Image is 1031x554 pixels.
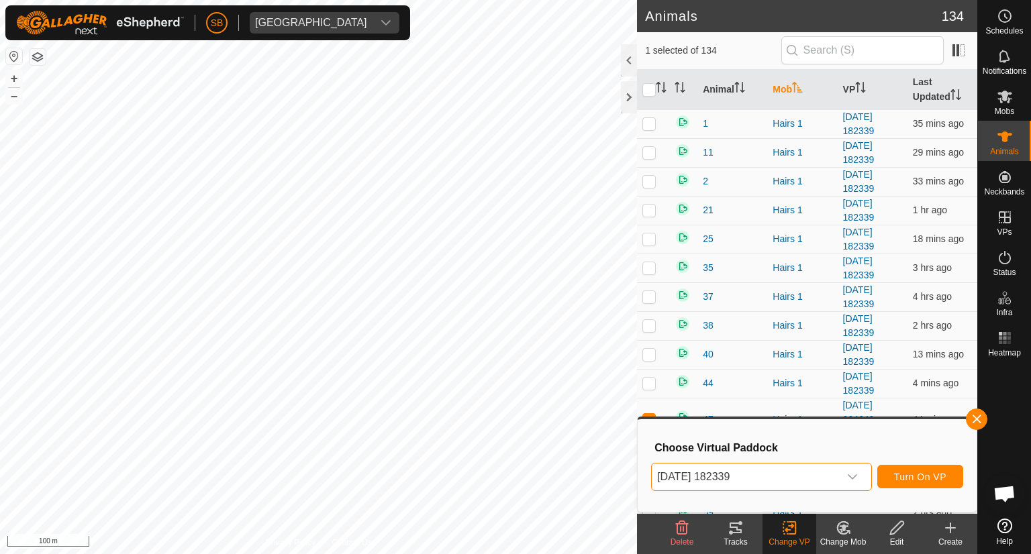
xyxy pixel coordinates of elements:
div: Hairs 1 [773,117,832,131]
a: [DATE] 182339 [843,198,875,223]
div: Hairs 1 [773,412,832,427]
button: Reset Map [6,48,22,64]
span: 25 [703,232,714,246]
div: Tracks [709,536,763,548]
span: Neckbands [984,188,1024,196]
div: Change VP [763,536,816,548]
img: returning on [675,287,691,303]
img: Gallagher Logo [16,11,184,35]
img: returning on [675,172,691,188]
span: SB [211,16,224,30]
span: Notifications [983,67,1026,75]
a: [DATE] 182339 [843,371,875,396]
img: returning on [675,143,691,159]
span: 47 [703,412,714,427]
span: 38 [703,319,714,333]
img: returning on [675,316,691,332]
span: Heatmap [988,349,1021,357]
div: Edit [870,536,924,548]
div: Hairs 1 [773,232,832,246]
span: Help [996,537,1013,545]
span: Infra [996,309,1012,317]
a: Contact Us [332,537,371,549]
a: [DATE] 064640-VP002 [843,400,877,439]
div: Hairs 1 [773,146,832,160]
span: 2 Oct 2025, 10:00 am [913,176,964,186]
img: returning on [675,258,691,274]
span: 11 [703,146,714,160]
a: [DATE] 182339 [843,256,875,280]
img: returning on [675,409,691,425]
th: Animal [697,70,767,110]
span: 1 [703,117,708,131]
span: 2 Oct 2025, 9:58 am [913,118,964,129]
div: Open chat [985,474,1025,514]
span: Delete [671,537,694,547]
span: 2 Oct 2025, 6:16 am [913,291,952,302]
a: [DATE] 182339 [843,169,875,194]
span: 2 Oct 2025, 10:29 am [913,378,959,388]
input: Search (S) [781,36,944,64]
span: VPs [997,228,1012,236]
button: Turn On VP [877,465,963,488]
span: Turn On VP [894,472,946,482]
p-sorticon: Activate to sort [675,84,685,95]
span: Mobs [995,107,1014,115]
th: Last Updated [907,70,977,110]
span: 2 Oct 2025, 9:04 am [913,205,947,215]
span: 44 [703,376,714,390]
span: 1 selected of 134 [645,44,781,58]
span: Status [993,268,1016,276]
img: returning on [675,114,691,130]
div: Hairs 1 [773,319,832,333]
h2: Animals [645,8,942,24]
div: Hairs 1 [773,506,832,520]
div: Hairs 1 [773,347,832,362]
div: Hairs 1 [773,290,832,304]
div: Hairs 1 [773,376,832,390]
a: [DATE] 182339 [843,313,875,338]
span: 37 [703,290,714,304]
span: Tangihanga station [250,12,373,34]
p-sorticon: Activate to sort [656,84,667,95]
img: returning on [675,201,691,217]
div: dropdown trigger [839,463,866,490]
span: 35 [703,261,714,275]
a: [DATE] 182339 [843,111,875,136]
div: Change Mob [816,536,870,548]
span: Animals [990,148,1019,156]
div: Hairs 1 [773,261,832,275]
span: 59 [703,506,714,520]
img: returning on [675,374,691,390]
img: returning on [675,229,691,245]
span: 134 [942,6,964,26]
div: [GEOGRAPHIC_DATA] [255,17,367,28]
button: Map Layers [30,49,46,65]
div: Hairs 1 [773,174,832,188]
span: 2 [703,174,708,188]
th: VP [838,70,907,110]
span: 2 Oct 2025, 8:32 am [913,320,952,331]
a: Privacy Policy [266,537,316,549]
p-sorticon: Activate to sort [950,91,961,102]
p-sorticon: Activate to sort [734,84,745,95]
span: 21 [703,203,714,217]
span: 2 Oct 2025, 10:04 am [913,147,964,158]
p-sorticon: Activate to sort [792,84,803,95]
p-sorticon: Activate to sort [855,84,866,95]
span: 2 Oct 2025, 8:15 am [913,507,952,518]
button: – [6,88,22,104]
img: returning on [675,345,691,361]
div: Hairs 1 [773,203,832,217]
button: + [6,70,22,87]
div: Create [924,536,977,548]
h3: Choose Virtual Paddock [654,441,963,454]
a: [DATE] 182339 [843,342,875,367]
span: 2 Oct 2025, 9:49 am [913,414,964,425]
span: 2025-10-01 182339 [652,463,839,490]
span: 2 Oct 2025, 10:15 am [913,233,964,244]
a: Help [978,513,1031,551]
a: [DATE] 182339 [843,284,875,309]
span: 2 Oct 2025, 10:20 am [913,349,964,359]
span: 40 [703,347,714,362]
